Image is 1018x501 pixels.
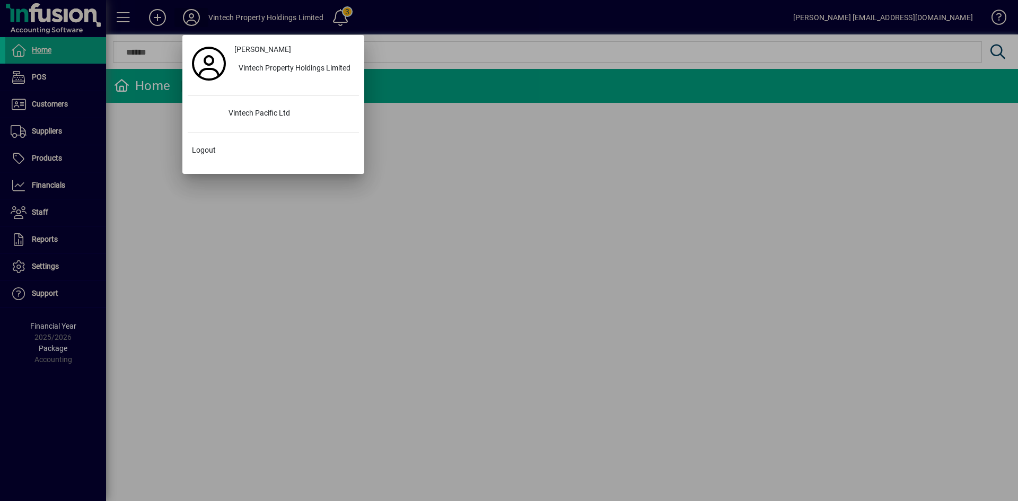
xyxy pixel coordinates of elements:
span: Logout [192,145,216,156]
a: Profile [188,54,230,73]
button: Vintech Pacific Ltd [188,104,359,124]
span: [PERSON_NAME] [234,44,291,55]
div: Vintech Pacific Ltd [220,104,359,124]
button: Vintech Property Holdings Limited [230,59,359,78]
button: Logout [188,141,359,160]
a: [PERSON_NAME] [230,40,359,59]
